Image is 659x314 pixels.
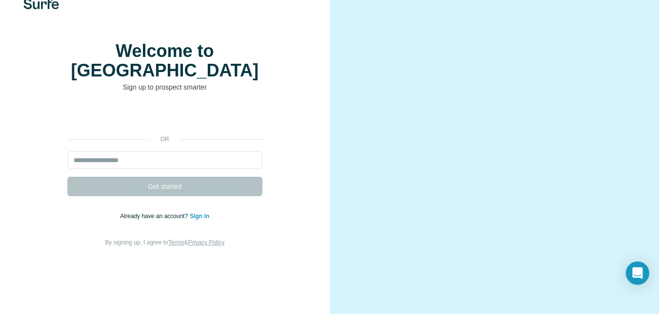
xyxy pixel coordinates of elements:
iframe: Sign in with Google Button [62,107,267,128]
p: Sign up to prospect smarter [67,82,262,92]
h1: Welcome to [GEOGRAPHIC_DATA] [67,41,262,80]
div: Open Intercom Messenger [626,261,649,285]
span: Already have an account? [120,213,190,220]
a: Privacy Policy [188,239,224,246]
p: or [149,135,180,144]
span: By signing up, I agree to & [105,239,224,246]
a: Sign in [190,213,209,220]
a: Terms [168,239,184,246]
